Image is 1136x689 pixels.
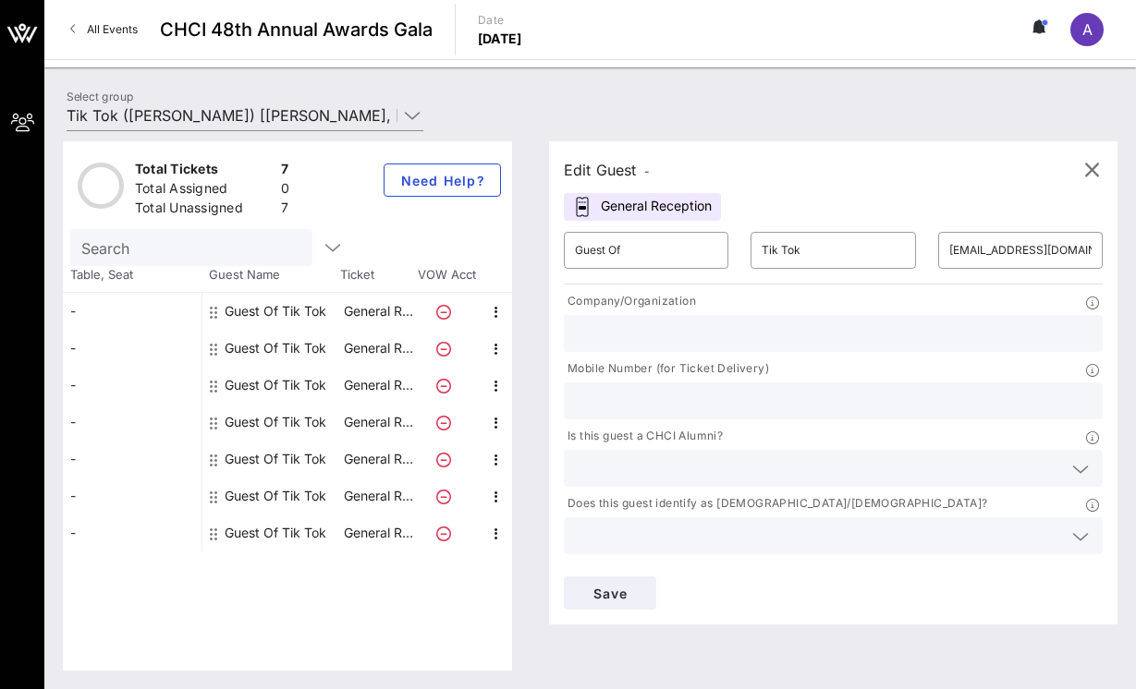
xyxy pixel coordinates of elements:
p: Company/Organization [564,292,696,311]
button: Save [564,576,656,610]
div: 7 [281,199,289,222]
p: General R… [341,330,415,367]
p: General R… [341,404,415,441]
div: General Reception [564,193,721,221]
span: Need Help? [399,173,485,188]
span: CHCI 48th Annual Awards Gala [160,16,433,43]
p: General R… [341,441,415,477]
p: Is this guest a CHCI Alumni? [564,427,723,446]
div: - [63,441,202,477]
p: General R… [341,514,415,551]
div: Guest Of Tik Tok [225,330,326,367]
div: Total Tickets [135,160,274,183]
div: Guest Of Tik Tok [225,514,326,551]
p: Dietary Restrictions [564,562,678,581]
div: Edit Guest [564,157,650,183]
div: Total Assigned [135,179,274,202]
div: - [63,514,202,551]
p: Does this guest identify as [DEMOGRAPHIC_DATA]/[DEMOGRAPHIC_DATA]? [564,494,987,514]
p: [DATE] [478,30,522,48]
div: - [63,293,202,330]
span: All Events [87,22,138,36]
div: Guest Of Tik Tok [225,441,326,477]
div: 7 [281,160,289,183]
div: Guest Of Tik Tok [225,293,326,330]
a: All Events [59,15,149,44]
p: Date [478,11,522,30]
span: VOW Acct [414,266,479,284]
span: Table, Seat [63,266,202,284]
span: Ticket [340,266,414,284]
div: Total Unassigned [135,199,274,222]
span: Guest Name [202,266,340,284]
input: First Name* [575,236,717,265]
span: - [644,164,650,178]
input: Last Name* [762,236,904,265]
div: - [63,404,202,441]
p: General R… [341,367,415,404]
div: Guest Of Tik Tok [225,404,326,441]
div: - [63,367,202,404]
p: Mobile Number (for Ticket Delivery) [564,359,769,379]
div: - [63,330,202,367]
p: General R… [341,477,415,514]
button: Need Help? [384,163,501,197]
div: 0 [281,179,289,202]
span: Save [579,586,641,601]
p: General R… [341,293,415,330]
span: A [1082,20,1093,39]
label: Select group [67,90,133,103]
div: Guest Of Tik Tok [225,367,326,404]
div: A [1070,13,1104,46]
div: - [63,477,202,514]
input: Email* [949,236,1092,265]
div: Guest Of Tik Tok [225,477,326,514]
